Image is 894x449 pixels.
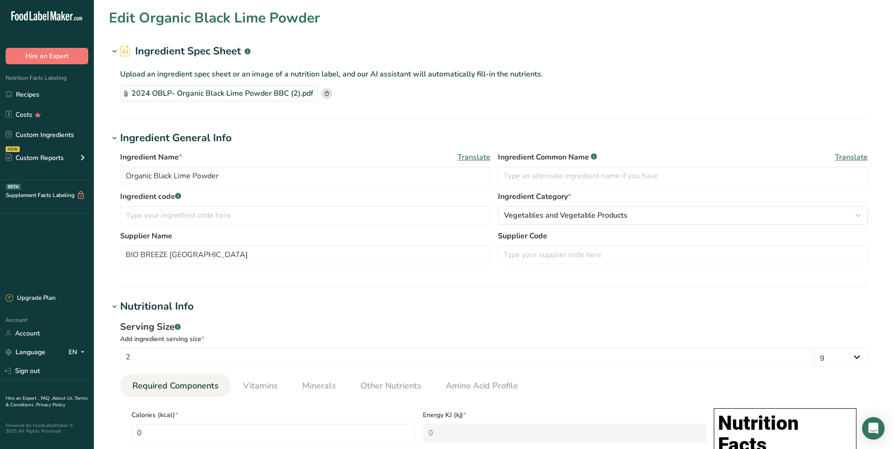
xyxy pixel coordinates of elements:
[52,395,75,402] a: About Us .
[131,410,415,420] span: Calories (kcal)
[862,417,885,440] div: Open Intercom Messenger
[120,334,868,344] div: Add ingredient serving size
[6,344,46,360] a: Language
[36,402,65,408] a: Privacy Policy
[120,191,490,202] label: Ingredient code
[120,230,490,242] label: Supplier Name
[120,152,182,163] span: Ingredient Name
[498,230,868,242] label: Supplier Code
[6,423,88,434] div: Powered By FoodLabelMaker © 2025 All Rights Reserved
[498,152,597,163] span: Ingredient Common Name
[243,380,278,392] span: Vitamins
[835,152,868,163] span: Translate
[458,152,490,163] span: Translate
[504,210,627,221] span: Vegetables and Vegetable Products
[120,299,194,314] div: Nutritional Info
[6,294,55,303] div: Upgrade Plan
[6,184,21,190] div: BETA
[446,380,518,392] span: Amino Acid Profile
[6,395,88,408] a: Terms & Conditions .
[360,380,421,392] span: Other Nutrients
[6,48,88,64] button: Hire an Expert
[6,153,64,163] div: Custom Reports
[41,395,52,402] a: FAQ .
[132,380,219,392] span: Required Components
[120,68,868,80] p: Upload an ingredient spec sheet or an image of a nutrition label, and our AI assistant will autom...
[302,380,336,392] span: Minerals
[120,245,490,264] input: Type your supplier name here
[120,130,232,146] div: Ingredient General Info
[423,410,707,420] span: Energy KJ (kj)
[69,347,88,358] div: EN
[120,44,251,59] h2: Ingredient Spec Sheet
[6,146,20,152] div: NEW
[120,320,868,334] div: Serving Size
[109,8,320,29] h1: Edit Organic Black Lime Powder
[120,85,318,101] div: 2024 OBLP- Organic Black Lime Powder BBC (2).pdf
[120,206,490,225] input: Type your ingredient code here
[120,348,814,366] input: Type your serving size here
[120,167,490,185] input: Type your ingredient name here
[498,167,868,185] input: Type an alternate ingredient name if you have
[498,245,868,264] input: Type your supplier code here
[498,206,868,225] button: Vegetables and Vegetable Products
[6,395,39,402] a: Hire an Expert .
[498,191,868,202] label: Ingredient Category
